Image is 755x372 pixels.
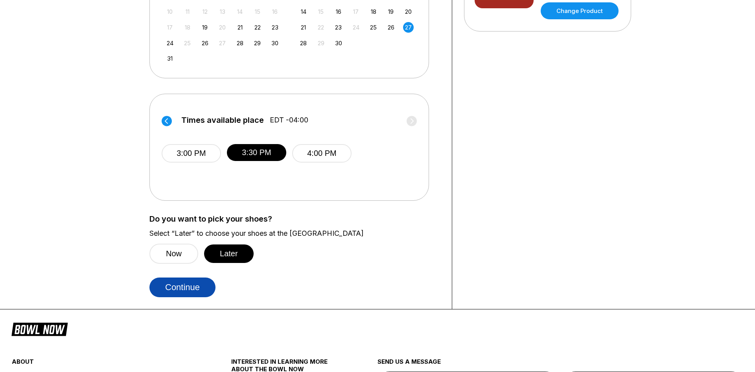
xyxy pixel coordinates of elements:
[386,22,396,33] div: Choose Friday, September 26th, 2025
[182,38,193,48] div: Not available Monday, August 25th, 2025
[298,6,309,17] div: Choose Sunday, September 14th, 2025
[252,38,263,48] div: Choose Friday, August 29th, 2025
[12,358,195,369] div: about
[165,22,175,33] div: Not available Sunday, August 17th, 2025
[149,278,215,297] button: Continue
[386,6,396,17] div: Choose Friday, September 19th, 2025
[298,38,309,48] div: Choose Sunday, September 28th, 2025
[162,144,221,163] button: 3:00 PM
[182,6,193,17] div: Not available Monday, August 11th, 2025
[200,38,210,48] div: Choose Tuesday, August 26th, 2025
[252,22,263,33] div: Choose Friday, August 22nd, 2025
[316,6,326,17] div: Not available Monday, September 15th, 2025
[351,6,361,17] div: Not available Wednesday, September 17th, 2025
[270,22,280,33] div: Choose Saturday, August 23rd, 2025
[270,38,280,48] div: Choose Saturday, August 30th, 2025
[368,6,379,17] div: Choose Thursday, September 18th, 2025
[227,144,286,161] button: 3:30 PM
[403,6,414,17] div: Choose Saturday, September 20th, 2025
[165,6,175,17] div: Not available Sunday, August 10th, 2025
[217,38,228,48] div: Not available Wednesday, August 27th, 2025
[217,6,228,17] div: Not available Wednesday, August 13th, 2025
[217,22,228,33] div: Not available Wednesday, August 20th, 2025
[333,6,344,17] div: Choose Tuesday, September 16th, 2025
[377,358,743,372] div: send us a message
[333,22,344,33] div: Choose Tuesday, September 23rd, 2025
[165,53,175,64] div: Choose Sunday, August 31st, 2025
[368,22,379,33] div: Choose Thursday, September 25th, 2025
[102,168,162,187] button: 2:30 PM
[541,2,619,19] a: Change Product
[149,244,198,264] button: Now
[200,22,210,33] div: Choose Tuesday, August 19th, 2025
[403,22,414,33] div: Choose Saturday, September 27th, 2025
[182,22,193,33] div: Not available Monday, August 18th, 2025
[204,244,254,263] button: Later
[270,116,308,124] span: EDT -04:00
[270,6,280,17] div: Not available Saturday, August 16th, 2025
[235,6,245,17] div: Not available Thursday, August 14th, 2025
[292,144,352,163] button: 4:00 PM
[316,38,326,48] div: Not available Monday, September 29th, 2025
[181,116,264,124] span: Times available place
[298,22,309,33] div: Choose Sunday, September 21st, 2025
[235,22,245,33] div: Choose Thursday, August 21st, 2025
[252,6,263,17] div: Not available Friday, August 15th, 2025
[316,22,326,33] div: Not available Monday, September 22nd, 2025
[333,38,344,48] div: Choose Tuesday, September 30th, 2025
[351,22,361,33] div: Not available Wednesday, September 24th, 2025
[149,215,440,223] label: Do you want to pick your shoes?
[165,38,175,48] div: Choose Sunday, August 24th, 2025
[149,229,440,238] label: Select “Later” to choose your shoes at the [GEOGRAPHIC_DATA]
[235,38,245,48] div: Choose Thursday, August 28th, 2025
[200,6,210,17] div: Not available Tuesday, August 12th, 2025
